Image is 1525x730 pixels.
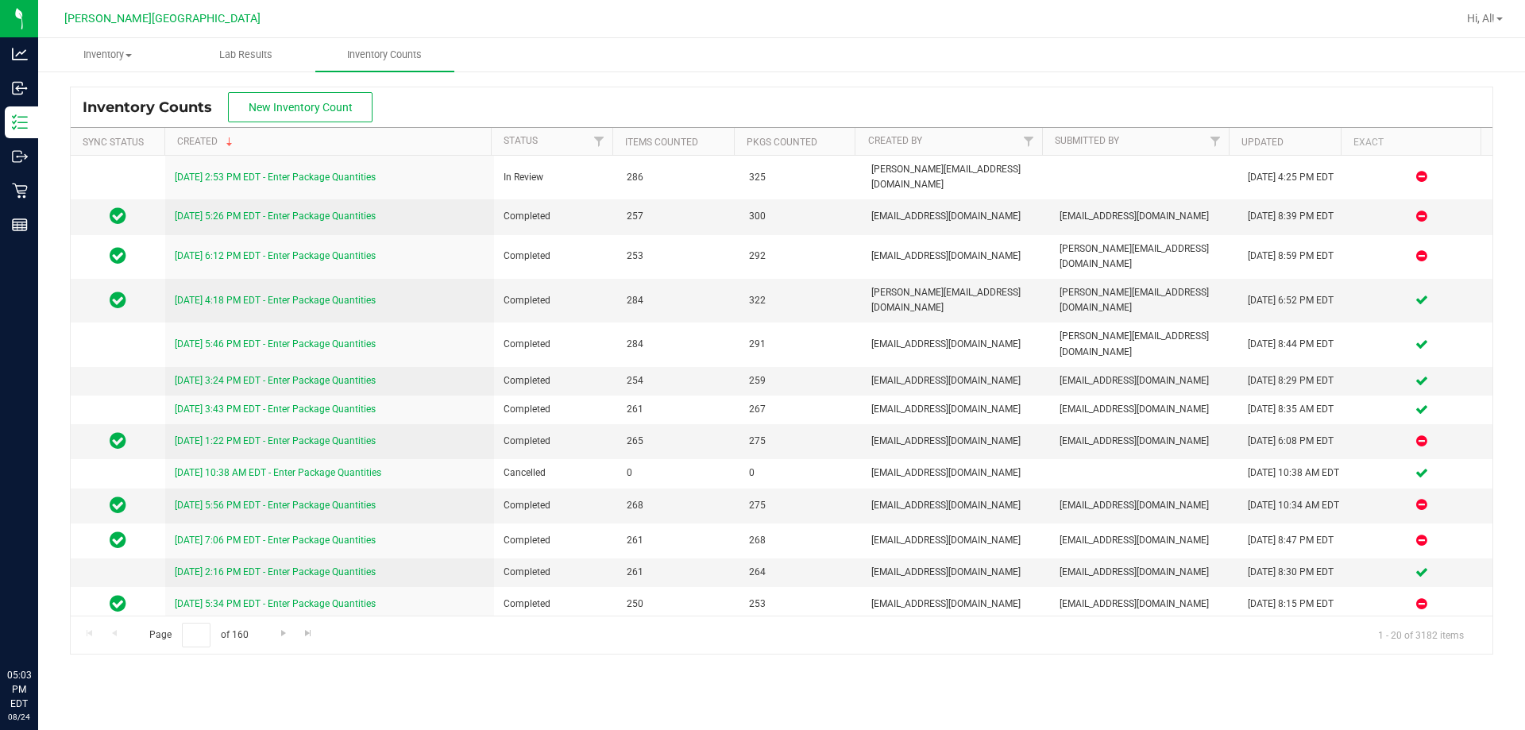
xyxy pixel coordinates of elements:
span: 253 [749,597,852,612]
div: [DATE] 8:29 PM EDT [1248,373,1342,388]
span: 253 [627,249,730,264]
iframe: Resource center [16,603,64,651]
div: [DATE] 8:44 PM EDT [1248,337,1342,352]
span: 268 [627,498,730,513]
span: [PERSON_NAME][EMAIL_ADDRESS][DOMAIN_NAME] [871,162,1040,192]
span: Completed [504,533,607,548]
span: In Sync [110,205,126,227]
span: [EMAIL_ADDRESS][DOMAIN_NAME] [871,249,1040,264]
span: Cancelled [504,465,607,481]
span: Completed [504,434,607,449]
a: Submitted By [1055,135,1119,146]
span: Inventory [39,48,176,62]
div: [DATE] 8:35 AM EDT [1248,402,1342,417]
span: 275 [749,434,852,449]
span: [EMAIL_ADDRESS][DOMAIN_NAME] [871,373,1040,388]
div: [DATE] 10:34 AM EDT [1248,498,1342,513]
span: [EMAIL_ADDRESS][DOMAIN_NAME] [871,337,1040,352]
a: Sync Status [83,137,144,148]
a: Lab Results [177,38,316,71]
a: Filter [1015,128,1041,155]
span: [PERSON_NAME][GEOGRAPHIC_DATA] [64,12,261,25]
a: Go to the next page [272,623,295,644]
inline-svg: Inventory [12,114,28,130]
div: [DATE] 8:47 PM EDT [1248,533,1342,548]
span: [EMAIL_ADDRESS][DOMAIN_NAME] [871,498,1040,513]
span: Inventory Counts [326,48,443,62]
div: [DATE] 8:39 PM EDT [1248,209,1342,224]
span: Completed [504,565,607,580]
a: Updated [1241,137,1284,148]
span: [EMAIL_ADDRESS][DOMAIN_NAME] [1060,565,1229,580]
button: New Inventory Count [228,92,373,122]
div: [DATE] 6:08 PM EDT [1248,434,1342,449]
div: [DATE] 4:25 PM EDT [1248,170,1342,185]
span: In Sync [110,494,126,516]
span: Lab Results [198,48,294,62]
span: 267 [749,402,852,417]
span: [EMAIL_ADDRESS][DOMAIN_NAME] [871,434,1040,449]
a: Filter [586,128,612,155]
span: [EMAIL_ADDRESS][DOMAIN_NAME] [1060,209,1229,224]
span: 275 [749,498,852,513]
span: [EMAIL_ADDRESS][DOMAIN_NAME] [1060,373,1229,388]
a: [DATE] 2:53 PM EDT - Enter Package Quantities [175,172,376,183]
inline-svg: Outbound [12,149,28,164]
a: Inventory [38,38,177,71]
th: Exact [1341,128,1481,156]
span: 261 [627,565,730,580]
a: [DATE] 4:18 PM EDT - Enter Package Quantities [175,295,376,306]
span: 268 [749,533,852,548]
inline-svg: Analytics [12,46,28,62]
span: New Inventory Count [249,101,353,114]
span: [PERSON_NAME][EMAIL_ADDRESS][DOMAIN_NAME] [1060,285,1229,315]
span: [EMAIL_ADDRESS][DOMAIN_NAME] [871,565,1040,580]
span: In Sync [110,430,126,452]
a: [DATE] 5:56 PM EDT - Enter Package Quantities [175,500,376,511]
a: Go to the last page [297,623,320,644]
span: 1 - 20 of 3182 items [1365,623,1477,647]
span: Completed [504,293,607,308]
a: [DATE] 3:24 PM EDT - Enter Package Quantities [175,375,376,386]
span: [EMAIL_ADDRESS][DOMAIN_NAME] [1060,597,1229,612]
a: Pkgs Counted [747,137,817,148]
span: In Sync [110,245,126,267]
a: [DATE] 10:38 AM EDT - Enter Package Quantities [175,467,381,478]
a: [DATE] 2:16 PM EDT - Enter Package Quantities [175,566,376,577]
span: 265 [627,434,730,449]
span: 0 [749,465,852,481]
inline-svg: Retail [12,183,28,199]
span: Completed [504,597,607,612]
span: In Sync [110,289,126,311]
div: [DATE] 10:38 AM EDT [1248,465,1342,481]
span: 261 [627,402,730,417]
a: [DATE] 5:46 PM EDT - Enter Package Quantities [175,338,376,350]
span: 257 [627,209,730,224]
span: 292 [749,249,852,264]
span: 264 [749,565,852,580]
span: 286 [627,170,730,185]
span: [EMAIL_ADDRESS][DOMAIN_NAME] [871,465,1040,481]
span: [EMAIL_ADDRESS][DOMAIN_NAME] [871,402,1040,417]
span: [EMAIL_ADDRESS][DOMAIN_NAME] [1060,434,1229,449]
a: Inventory Counts [315,38,454,71]
span: [EMAIL_ADDRESS][DOMAIN_NAME] [871,209,1040,224]
span: In Sync [110,593,126,615]
span: [PERSON_NAME][EMAIL_ADDRESS][DOMAIN_NAME] [1060,241,1229,272]
span: 0 [627,465,730,481]
a: Created By [868,135,922,146]
span: 259 [749,373,852,388]
a: [DATE] 6:12 PM EDT - Enter Package Quantities [175,250,376,261]
span: 284 [627,337,730,352]
inline-svg: Reports [12,217,28,233]
inline-svg: Inbound [12,80,28,96]
span: 254 [627,373,730,388]
span: Completed [504,249,607,264]
div: [DATE] 8:59 PM EDT [1248,249,1342,264]
a: Created [177,136,236,147]
span: Page of 160 [136,623,261,647]
a: Filter [1202,128,1228,155]
a: [DATE] 1:22 PM EDT - Enter Package Quantities [175,435,376,446]
span: 261 [627,533,730,548]
span: 284 [627,293,730,308]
